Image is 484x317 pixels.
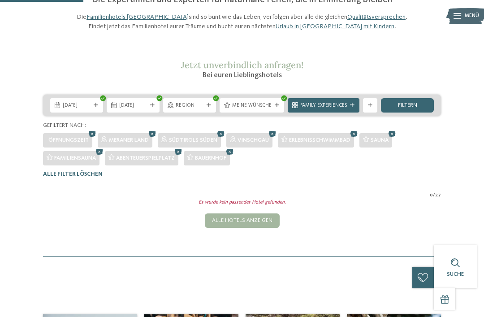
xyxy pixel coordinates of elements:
span: Suche [447,271,464,277]
span: Alle Filter löschen [43,171,103,177]
span: Erlebnisschwimmbad [289,137,350,143]
span: [DATE] [119,102,147,109]
div: Es wurde kein passendes Hotel gefunden. [39,199,445,206]
span: Öffnungszeit [48,137,89,143]
span: Bei euren Lieblingshotels [203,72,282,79]
p: Die sind so bunt wie das Leben, verfolgen aber alle die gleichen . Findet jetzt das Familienhotel... [72,13,412,30]
span: Familiensauna [54,155,96,161]
div: Alle Hotels anzeigen [205,213,280,228]
span: Bauernhof [195,155,226,161]
span: 0 [430,192,433,199]
span: Vinschgau [238,137,269,143]
a: Qualitätsversprechen [347,14,406,20]
span: Sauna [371,137,389,143]
span: 27 [435,192,441,199]
span: filtern [398,103,417,109]
span: [DATE] [63,102,91,109]
span: Family Experiences [300,102,347,109]
span: Jetzt unverbindlich anfragen! [181,59,303,70]
span: Meraner Land [109,137,149,143]
span: Meine Wünsche [232,102,272,109]
span: / [433,192,435,199]
span: Gefiltert nach: [43,122,86,128]
span: Region [176,102,203,109]
a: Familienhotels [GEOGRAPHIC_DATA] [86,14,189,20]
span: Abenteuerspielplatz [116,155,175,161]
span: Südtirols Süden [169,137,217,143]
a: Urlaub in [GEOGRAPHIC_DATA] mit Kindern [276,23,394,30]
